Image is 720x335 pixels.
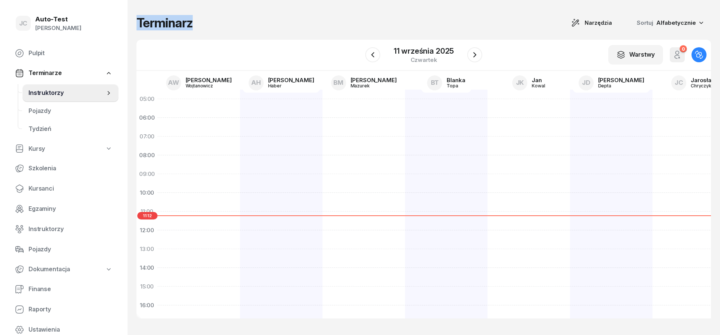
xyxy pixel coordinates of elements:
[9,261,118,278] a: Dokumentacja
[28,305,112,314] span: Raporty
[506,73,551,93] a: JKJanKowal
[585,18,612,27] span: Narzędzia
[28,184,112,194] span: Kursanci
[136,183,157,202] div: 10:00
[251,80,261,86] span: AH
[532,83,545,88] div: Kowal
[28,68,61,78] span: Terminarze
[28,224,112,234] span: Instruktorzy
[35,16,81,23] div: Auto-Test
[136,258,157,277] div: 14:00
[691,77,716,83] div: Jarosław
[670,47,685,62] button: 0
[160,73,238,93] a: AW[PERSON_NAME]Wojtanowicz
[136,202,157,221] div: 11:00
[656,19,696,26] span: Alfabetycznie
[598,77,644,83] div: [PERSON_NAME]
[573,73,650,93] a: JD[PERSON_NAME]Depta
[136,296,157,315] div: 16:00
[136,165,157,183] div: 09:00
[421,73,471,93] a: BTBlankaTopa
[9,280,118,298] a: Finanse
[136,240,157,258] div: 13:00
[9,200,118,218] a: Egzaminy
[137,212,157,219] span: 11:12
[691,83,716,88] div: Chryczyk
[168,80,179,86] span: AW
[333,80,343,86] span: BM
[679,45,687,53] div: 0
[28,106,112,116] span: Pojazdy
[582,80,590,86] span: JD
[608,45,663,65] button: Warstwy
[268,77,314,83] div: [PERSON_NAME]
[35,23,81,33] div: [PERSON_NAME]
[19,20,28,27] span: JC
[243,73,320,93] a: AH[PERSON_NAME]Haber
[447,77,465,83] div: Blanka
[616,50,655,60] div: Warstwy
[22,84,118,102] a: Instruktorzy
[28,264,70,274] span: Dokumentacja
[28,144,45,154] span: Kursy
[598,83,634,88] div: Depta
[564,15,619,30] button: Narzędzia
[351,83,387,88] div: Mazurek
[22,102,118,120] a: Pojazdy
[9,159,118,177] a: Szkolenia
[136,221,157,240] div: 12:00
[28,245,112,254] span: Pojazdy
[136,127,157,146] div: 07:00
[516,80,524,86] span: JK
[532,77,545,83] div: Jan
[136,277,157,296] div: 15:00
[9,140,118,158] a: Kursy
[28,284,112,294] span: Finanse
[351,77,397,83] div: [PERSON_NAME]
[9,44,118,62] a: Pulpit
[394,57,454,63] div: czwartek
[136,90,157,108] div: 05:00
[186,83,222,88] div: Wojtanowicz
[136,108,157,127] div: 06:00
[136,146,157,165] div: 08:00
[9,65,118,82] a: Terminarze
[28,325,112,335] span: Ustawienia
[28,124,112,134] span: Tydzień
[9,240,118,258] a: Pojazdy
[28,88,105,98] span: Instruktorzy
[9,180,118,198] a: Kursanci
[22,120,118,138] a: Tydzień
[9,300,118,318] a: Raporty
[136,16,193,30] h1: Terminarz
[637,18,655,28] span: Sortuj
[268,83,304,88] div: Haber
[447,83,465,88] div: Topa
[325,73,403,93] a: BM[PERSON_NAME]Mazurek
[628,15,711,31] button: Sortuj Alfabetycznie
[9,220,118,238] a: Instruktorzy
[186,77,232,83] div: [PERSON_NAME]
[431,80,439,86] span: BT
[28,48,112,58] span: Pulpit
[136,315,157,333] div: 17:00
[28,164,112,173] span: Szkolenia
[28,204,112,214] span: Egzaminy
[394,47,454,55] div: 11 września 2025
[675,80,683,86] span: JC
